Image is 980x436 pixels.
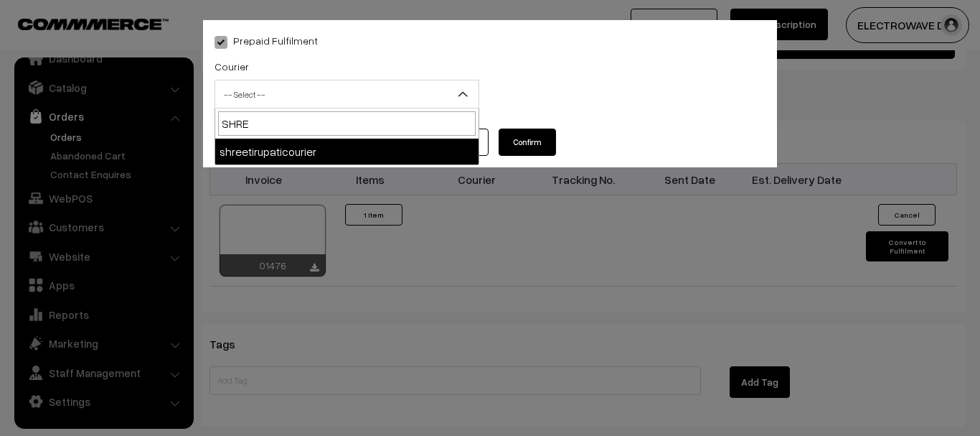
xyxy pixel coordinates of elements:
button: Confirm [499,129,556,156]
span: -- Select -- [215,82,479,107]
span: -- Select -- [215,80,479,108]
li: shreetirupaticourier [215,139,479,164]
label: Prepaid Fulfilment [215,33,318,48]
label: Courier [215,59,249,74]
